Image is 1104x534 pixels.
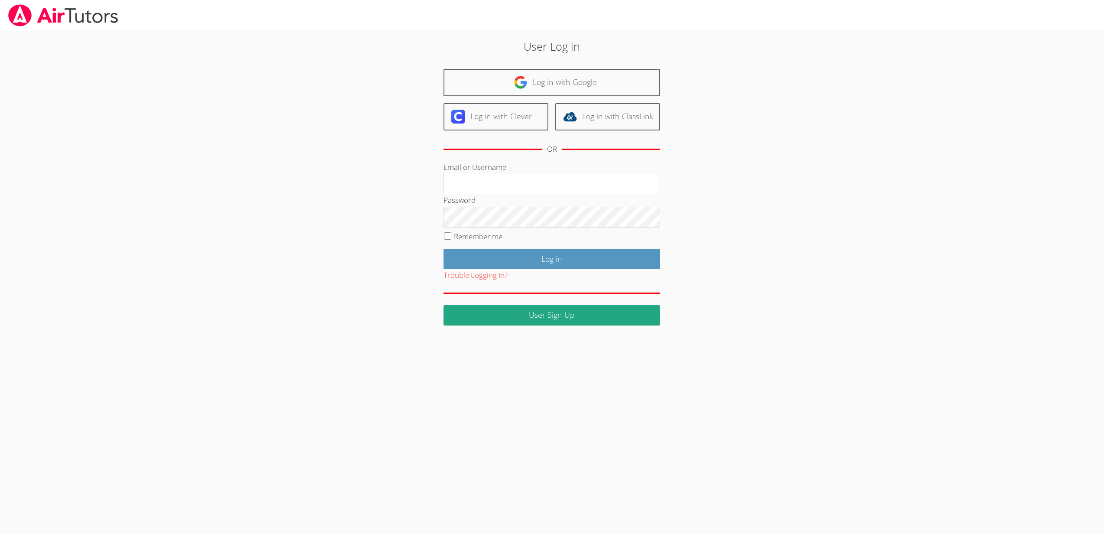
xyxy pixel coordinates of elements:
a: User Sign Up [444,305,660,326]
img: google-logo-50288ca7cdecda66e5e0955fdab243c47b7ad437acaf1139b6f446037453330a.svg [514,75,528,89]
label: Password [444,195,476,205]
label: Email or Username [444,162,506,172]
button: Trouble Logging In? [444,269,508,282]
img: airtutors_banner-c4298cdbf04f3fff15de1276eac7730deb9818008684d7c2e4769d2f7ddbe033.png [7,4,119,26]
a: Log in with Clever [444,103,548,130]
div: OR [547,143,557,156]
input: Log in [444,249,660,269]
img: clever-logo-6eab21bc6e7a338710f1a6ff85c0baf02591cd810cc4098c63d3a4b26e2feb20.svg [451,110,465,124]
label: Remember me [454,231,502,241]
h2: User Log in [254,38,850,55]
img: classlink-logo-d6bb404cc1216ec64c9a2012d9dc4662098be43eaf13dc465df04b49fa7ab582.svg [563,110,577,124]
a: Log in with ClassLink [555,103,660,130]
a: Log in with Google [444,69,660,96]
